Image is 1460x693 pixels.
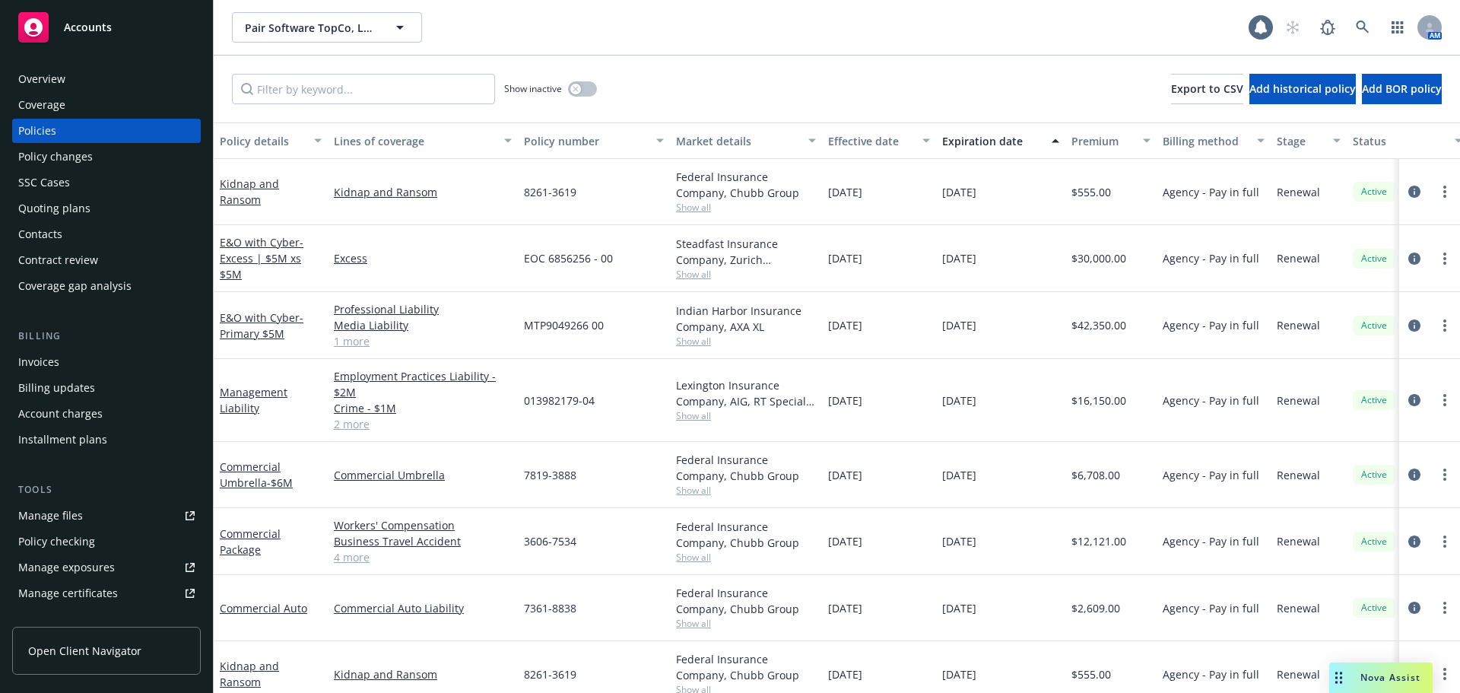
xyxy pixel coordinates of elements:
a: Manage files [12,504,201,528]
div: Contacts [18,222,62,246]
a: Invoices [12,350,201,374]
div: Overview [18,67,65,91]
div: Steadfast Insurance Company, Zurich Insurance Group [676,236,816,268]
div: Billing method [1163,133,1248,149]
div: Federal Insurance Company, Chubb Group [676,585,816,617]
a: Manage exposures [12,555,201,580]
span: [DATE] [942,393,976,408]
div: Policy number [524,133,647,149]
div: Expiration date [942,133,1043,149]
span: 3606-7534 [524,533,576,549]
span: Active [1359,468,1389,482]
a: Employment Practices Liability - $2M [334,368,512,400]
a: SSC Cases [12,170,201,195]
div: Policy changes [18,145,93,169]
span: $6,708.00 [1071,467,1120,483]
a: Policies [12,119,201,143]
a: Commercial Package [220,526,281,557]
span: Show all [676,335,816,348]
button: Market details [670,122,822,159]
span: Active [1359,252,1389,265]
a: Business Travel Accident [334,533,512,549]
div: Policy checking [18,529,95,554]
span: Renewal [1277,317,1320,333]
a: more [1436,665,1454,683]
a: Contacts [12,222,201,246]
div: Manage files [18,504,83,528]
span: Show inactive [504,82,562,95]
a: Contract review [12,248,201,272]
div: Manage certificates [18,581,118,606]
a: Excess [334,250,512,266]
span: [DATE] [828,600,862,616]
a: more [1436,466,1454,484]
button: Nova Assist [1329,663,1433,693]
span: Active [1359,601,1389,615]
button: Stage [1271,122,1347,159]
span: 8261-3619 [524,184,576,200]
div: Billing updates [18,376,95,400]
span: - $6M [267,475,293,490]
a: more [1436,316,1454,335]
a: Coverage gap analysis [12,274,201,298]
span: Agency - Pay in full [1163,467,1259,483]
a: more [1436,250,1454,268]
a: Crime - $1M [334,400,512,416]
button: Expiration date [936,122,1065,159]
a: 1 more [334,333,512,349]
a: Commercial Umbrella [220,459,293,490]
span: Agency - Pay in full [1163,393,1259,408]
span: Active [1359,319,1389,332]
a: circleInformation [1405,250,1423,268]
span: Open Client Navigator [28,643,141,659]
a: more [1436,391,1454,409]
span: $555.00 [1071,184,1111,200]
span: $555.00 [1071,666,1111,682]
div: Federal Insurance Company, Chubb Group [676,169,816,201]
a: Switch app [1382,12,1413,43]
a: Kidnap and Ransom [334,184,512,200]
a: Workers' Compensation [334,517,512,533]
button: Policy details [214,122,328,159]
a: Accounts [12,6,201,49]
input: Filter by keyword... [232,74,495,104]
span: Renewal [1277,467,1320,483]
div: Coverage [18,93,65,117]
div: Contract review [18,248,98,272]
span: Add historical policy [1249,81,1356,96]
a: Manage claims [12,607,201,631]
span: Active [1359,185,1389,199]
a: circleInformation [1405,532,1423,551]
button: Premium [1065,122,1157,159]
a: 4 more [334,549,512,565]
span: [DATE] [942,533,976,549]
div: Policies [18,119,56,143]
div: Federal Insurance Company, Chubb Group [676,452,816,484]
span: [DATE] [828,250,862,266]
a: Kidnap and Ransom [334,666,512,682]
div: SSC Cases [18,170,70,195]
span: - Excess | $5M xs $5M [220,235,303,281]
button: Lines of coverage [328,122,518,159]
span: Active [1359,535,1389,548]
button: Add historical policy [1249,74,1356,104]
button: Policy number [518,122,670,159]
span: Show all [676,201,816,214]
div: Account charges [18,402,103,426]
span: Renewal [1277,666,1320,682]
span: Renewal [1277,600,1320,616]
span: Show all [676,484,816,497]
a: more [1436,532,1454,551]
span: Active [1359,393,1389,407]
a: Kidnap and Ransom [220,176,279,207]
div: Premium [1071,133,1134,149]
a: E&O with Cyber [220,235,303,281]
a: Commercial Umbrella [334,467,512,483]
a: Media Liability [334,317,512,333]
span: [DATE] [828,317,862,333]
span: Agency - Pay in full [1163,317,1259,333]
span: Show all [676,617,816,630]
a: Policy changes [12,145,201,169]
span: $2,609.00 [1071,600,1120,616]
